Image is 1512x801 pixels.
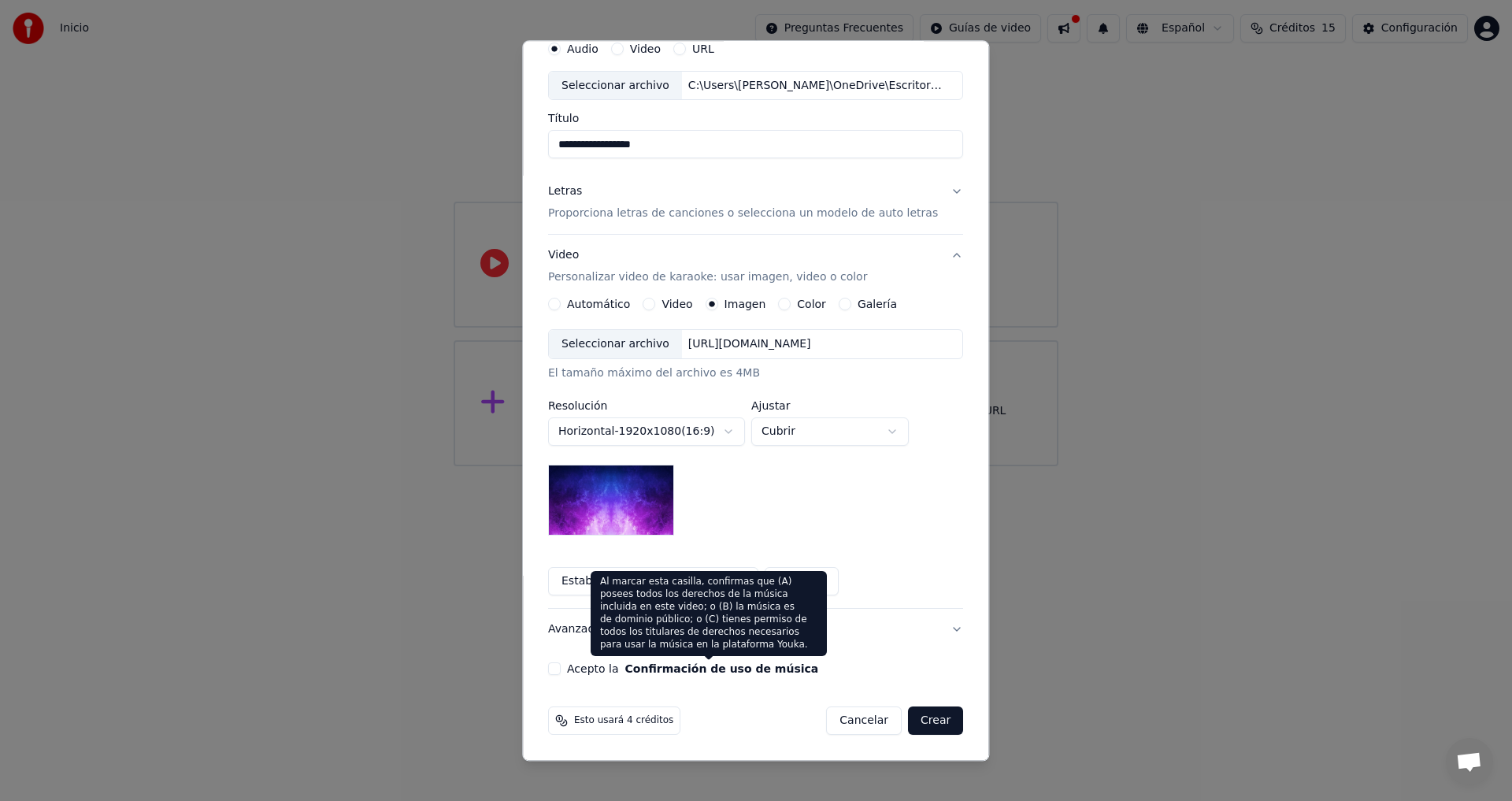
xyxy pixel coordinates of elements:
div: Video [548,248,867,286]
label: Audio [567,43,598,54]
div: Seleccionar archivo [549,331,682,359]
label: Automático [567,299,630,310]
label: Acepto la [567,664,818,675]
span: Esto usará 4 créditos [574,715,673,728]
button: Cancelar [827,707,902,736]
label: Video [630,43,661,54]
div: C:\Users\[PERSON_NAME]\OneDrive\Escritorio\Karaoke Catolico\Bounced Files\[PERSON_NAME] de mostaz... [682,78,950,94]
label: Video [662,299,693,310]
div: [URL][DOMAIN_NAME] [682,337,817,353]
div: VideoPersonalizar video de karaoke: usar imagen, video o color [548,299,963,609]
label: Título [548,113,963,124]
button: Reiniciar [765,568,839,596]
div: Al marcar esta casilla, confirmas que (A) posees todos los derechos de la música incluida en este... [591,571,827,656]
button: LetrasProporciona letras de canciones o selecciona un modelo de auto letras [548,172,963,235]
button: Crear [908,707,963,736]
div: El tamaño máximo del archivo es 4MB [548,366,963,382]
button: Avanzado [548,610,963,651]
p: Personalizar video de karaoke: usar imagen, video o color [548,270,867,286]
label: Color [798,299,827,310]
button: Establecer como Predeterminado [548,568,758,596]
label: URL [692,43,714,54]
div: Seleccionar archivo [549,72,682,100]
div: Letras [548,184,582,200]
button: Acepto la [625,664,819,675]
p: Proporciona letras de canciones o selecciona un modelo de auto letras [548,206,938,222]
label: Ajustar [751,401,909,412]
label: Resolución [548,401,745,412]
label: Imagen [724,299,766,310]
button: VideoPersonalizar video de karaoke: usar imagen, video o color [548,235,963,299]
label: Galería [858,299,897,310]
